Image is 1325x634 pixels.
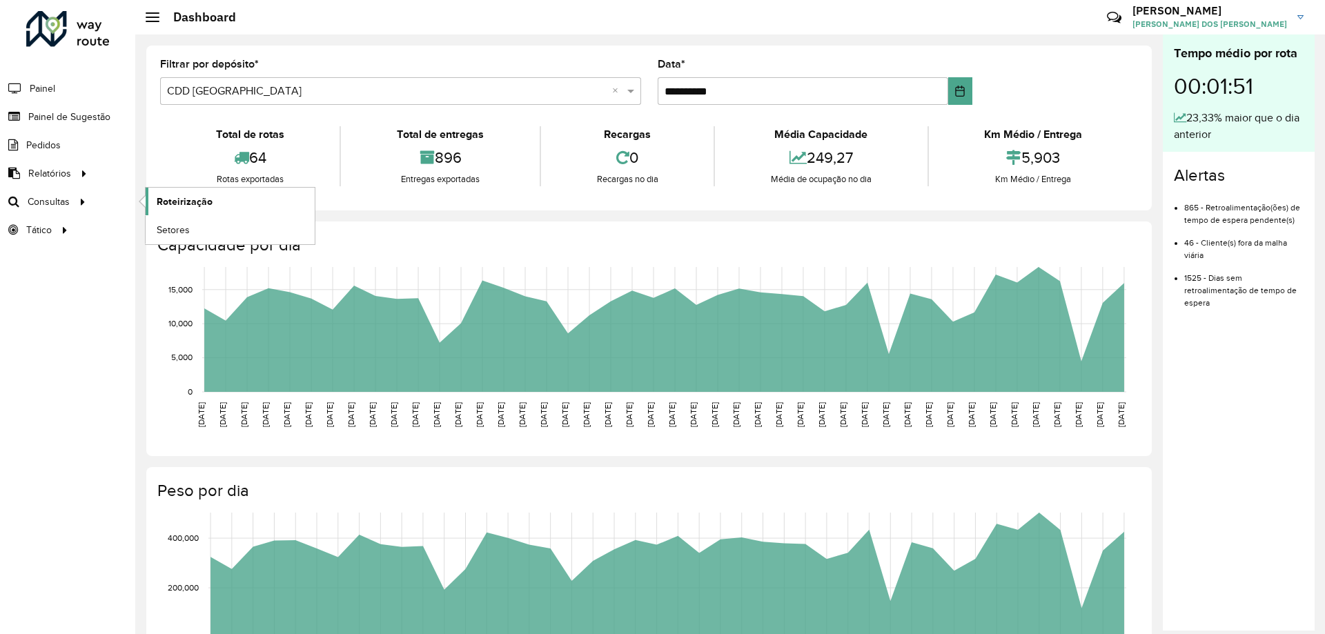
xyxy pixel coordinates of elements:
a: Contato Rápido [1099,3,1129,32]
div: Média de ocupação no dia [718,172,923,186]
text: [DATE] [539,402,548,427]
text: [DATE] [261,402,270,427]
text: [DATE] [753,402,762,427]
text: [DATE] [218,402,227,427]
a: Setores [146,216,315,244]
text: [DATE] [732,402,740,427]
text: [DATE] [903,402,912,427]
div: Recargas [544,126,710,143]
div: 23,33% maior que o dia anterior [1174,110,1304,143]
text: [DATE] [1031,402,1040,427]
div: Tempo médio por rota [1174,44,1304,63]
text: 0 [188,387,193,396]
span: Painel de Sugestão [28,110,110,124]
text: [DATE] [197,402,206,427]
div: 00:01:51 [1174,63,1304,110]
text: [DATE] [346,402,355,427]
span: Pedidos [26,138,61,152]
div: 0 [544,143,710,172]
text: 10,000 [168,319,193,328]
div: Entregas exportadas [344,172,536,186]
text: [DATE] [967,402,976,427]
span: Clear all [612,83,624,99]
text: 15,000 [168,285,193,294]
text: [DATE] [518,402,527,427]
text: 200,000 [168,583,199,592]
h4: Capacidade por dia [157,235,1138,255]
text: [DATE] [646,402,655,427]
span: Roteirização [157,195,213,209]
text: [DATE] [625,402,634,427]
text: 5,000 [171,353,193,362]
text: [DATE] [1095,402,1104,427]
text: [DATE] [603,402,612,427]
span: Painel [30,81,55,96]
li: 46 - Cliente(s) fora da malha viária [1184,226,1304,261]
text: [DATE] [1052,402,1061,427]
text: [DATE] [924,402,933,427]
text: [DATE] [774,402,783,427]
text: [DATE] [1117,402,1126,427]
text: [DATE] [325,402,334,427]
text: [DATE] [368,402,377,427]
span: Tático [26,223,52,237]
text: [DATE] [304,402,313,427]
h4: Alertas [1174,166,1304,186]
text: 400,000 [168,533,199,542]
text: [DATE] [860,402,869,427]
span: Setores [157,223,190,237]
text: [DATE] [560,402,569,427]
text: [DATE] [945,402,954,427]
div: Total de rotas [164,126,336,143]
text: [DATE] [582,402,591,427]
li: 865 - Retroalimentação(ões) de tempo de espera pendente(s) [1184,191,1304,226]
label: Filtrar por depósito [160,56,259,72]
text: [DATE] [432,402,441,427]
div: 249,27 [718,143,923,172]
span: Relatórios [28,166,71,181]
label: Data [658,56,685,72]
text: [DATE] [988,402,997,427]
text: [DATE] [1074,402,1083,427]
text: [DATE] [710,402,719,427]
text: [DATE] [475,402,484,427]
a: Roteirização [146,188,315,215]
div: Km Médio / Entrega [932,126,1135,143]
div: 5,903 [932,143,1135,172]
text: [DATE] [239,402,248,427]
li: 1525 - Dias sem retroalimentação de tempo de espera [1184,261,1304,309]
div: Total de entregas [344,126,536,143]
text: [DATE] [453,402,462,427]
span: Consultas [28,195,70,209]
div: 896 [344,143,536,172]
div: 64 [164,143,336,172]
text: [DATE] [689,402,698,427]
h3: [PERSON_NAME] [1132,4,1287,17]
div: Recargas no dia [544,172,710,186]
div: Km Médio / Entrega [932,172,1135,186]
text: [DATE] [496,402,505,427]
text: [DATE] [411,402,420,427]
text: [DATE] [282,402,291,427]
div: Rotas exportadas [164,172,336,186]
text: [DATE] [817,402,826,427]
h2: Dashboard [159,10,236,25]
text: [DATE] [881,402,890,427]
h4: Peso por dia [157,481,1138,501]
text: [DATE] [667,402,676,427]
text: [DATE] [1010,402,1019,427]
text: [DATE] [796,402,805,427]
div: Média Capacidade [718,126,923,143]
text: [DATE] [389,402,398,427]
button: Choose Date [948,77,972,105]
text: [DATE] [838,402,847,427]
span: [PERSON_NAME] DOS [PERSON_NAME] [1132,18,1287,30]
